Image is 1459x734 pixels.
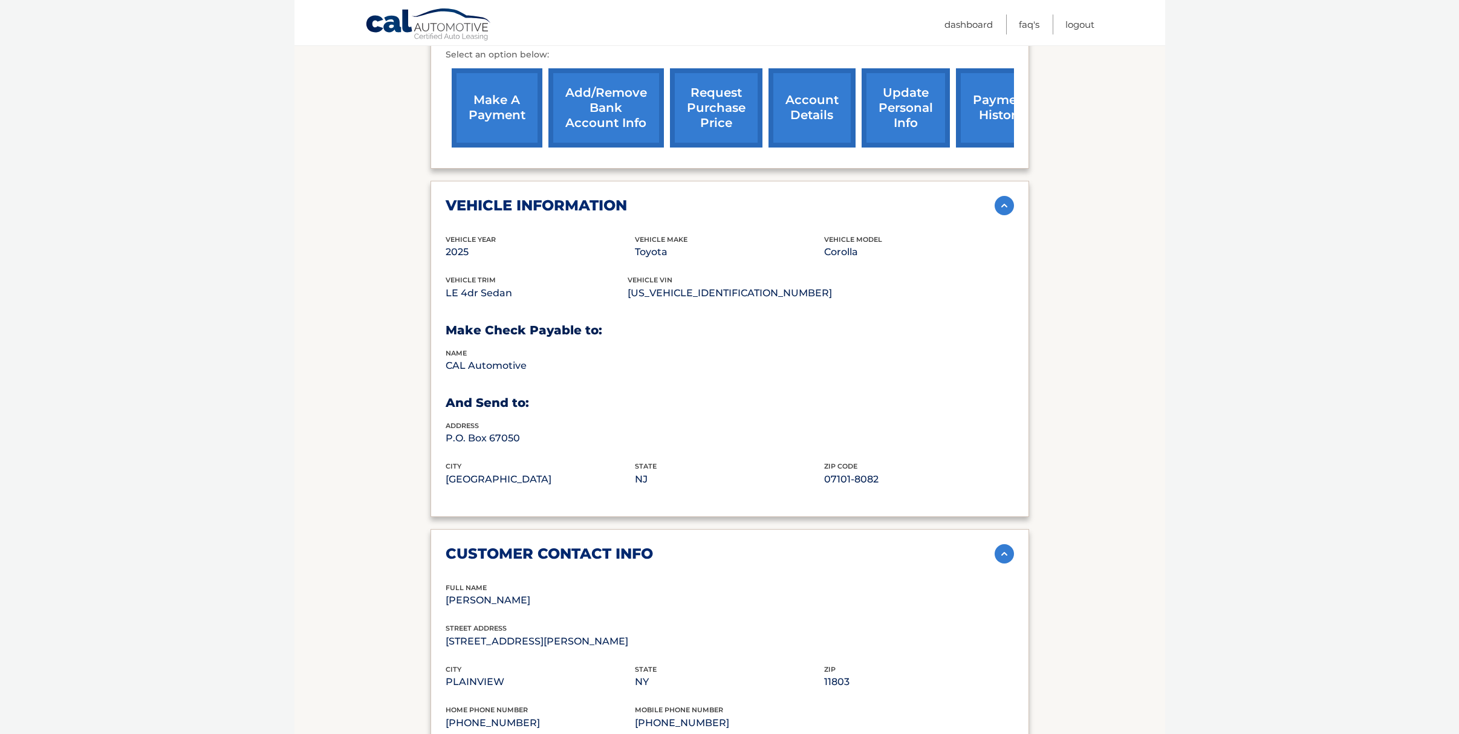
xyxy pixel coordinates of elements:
span: state [635,665,657,674]
p: [STREET_ADDRESS][PERSON_NAME] [446,633,635,650]
p: 07101-8082 [824,471,1013,488]
h2: vehicle information [446,196,627,215]
span: full name [446,583,487,592]
p: LE 4dr Sedan [446,285,628,302]
span: vehicle make [635,235,687,244]
a: Logout [1065,15,1094,34]
a: account details [768,68,856,148]
p: CAL Automotive [446,357,635,374]
span: vehicle Year [446,235,496,244]
span: vehicle model [824,235,882,244]
span: city [446,665,461,674]
p: Corolla [824,244,1013,261]
p: [GEOGRAPHIC_DATA] [446,471,635,488]
span: city [446,462,461,470]
span: vehicle trim [446,276,496,284]
a: request purchase price [670,68,762,148]
p: Select an option below: [446,48,1014,62]
h2: customer contact info [446,545,653,563]
img: accordion-active.svg [995,196,1014,215]
a: Cal Automotive [365,8,492,43]
span: home phone number [446,706,528,714]
span: street address [446,624,507,632]
p: NY [635,674,824,690]
p: 11803 [824,674,1013,690]
p: [PHONE_NUMBER] [446,715,635,732]
a: FAQ's [1019,15,1039,34]
p: [PHONE_NUMBER] [635,715,824,732]
h3: Make Check Payable to: [446,323,1014,338]
span: vehicle vin [628,276,672,284]
span: zip code [824,462,857,470]
p: [US_VEHICLE_IDENTIFICATION_NUMBER] [628,285,832,302]
span: state [635,462,657,470]
p: [PERSON_NAME] [446,592,635,609]
img: accordion-active.svg [995,544,1014,563]
a: payment history [956,68,1047,148]
span: name [446,349,467,357]
p: NJ [635,471,824,488]
a: Dashboard [944,15,993,34]
p: 2025 [446,244,635,261]
a: Add/Remove bank account info [548,68,664,148]
span: address [446,421,479,430]
span: zip [824,665,836,674]
span: mobile phone number [635,706,723,714]
p: Toyota [635,244,824,261]
p: PLAINVIEW [446,674,635,690]
a: update personal info [862,68,950,148]
h3: And Send to: [446,395,1014,411]
p: P.O. Box 67050 [446,430,635,447]
a: make a payment [452,68,542,148]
